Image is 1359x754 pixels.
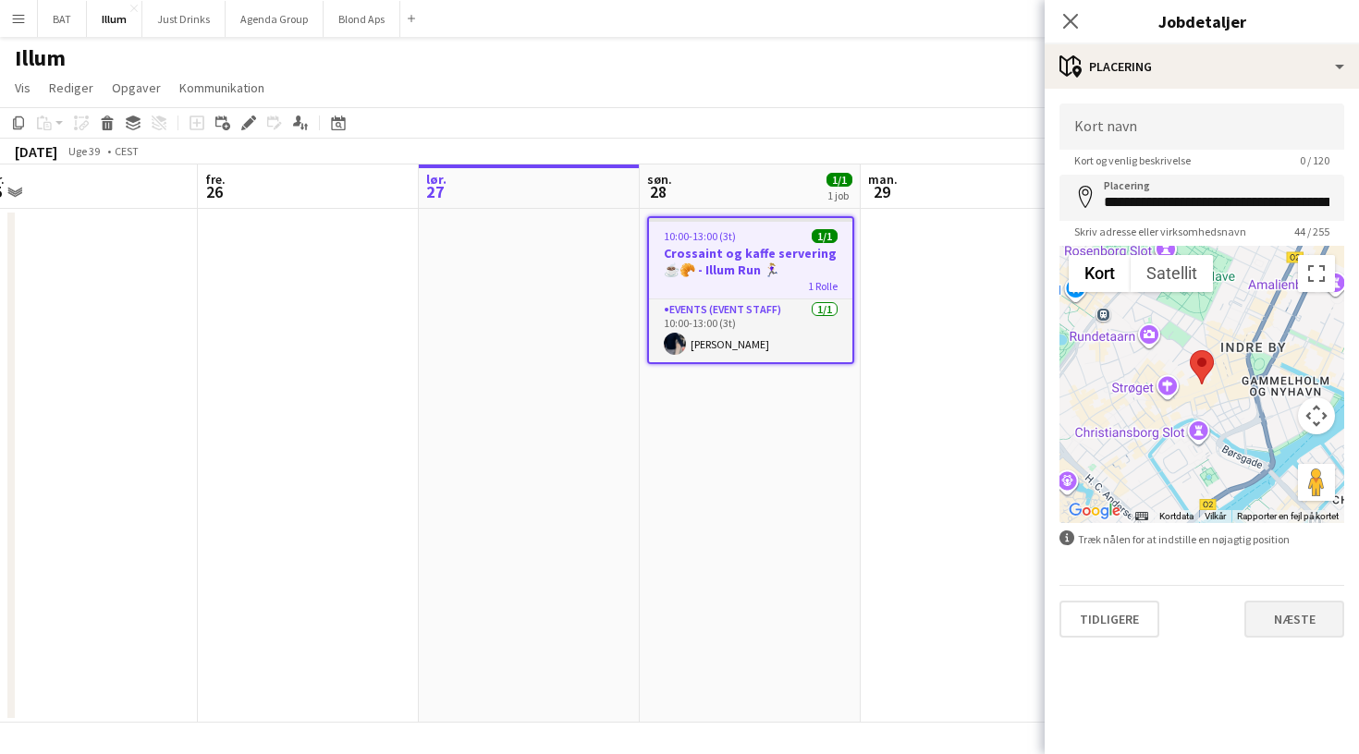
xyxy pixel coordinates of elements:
div: Placering [1045,44,1359,89]
div: CEST [115,144,139,158]
a: Åbn dette området i Google Maps (åbner i et nyt vindue) [1064,499,1125,523]
button: Illum [87,1,142,37]
a: Rapporter en fejl på kortet [1237,511,1339,521]
span: fre. [205,171,226,188]
app-card-role: Events (Event Staff)1/110:00-13:00 (3t)[PERSON_NAME] [649,299,852,362]
a: Opgaver [104,76,168,100]
button: Vis vejkort [1069,255,1131,292]
span: lør. [426,171,447,188]
span: 28 [644,181,672,202]
h3: Crossaint og kaffe servering ☕️🥐 - Illum Run 🏃🏼‍♀️ [649,245,852,278]
button: Slå fuld skærm til/fra [1298,255,1335,292]
button: Styringselement til kortkamera [1298,397,1335,434]
span: Vis [15,79,31,96]
span: 1/1 [826,173,852,187]
span: Skriv adresse eller virksomhedsnavn [1059,225,1261,238]
span: 26 [202,181,226,202]
div: [DATE] [15,142,57,161]
button: Tidligere [1059,601,1159,638]
button: Agenda Group [226,1,324,37]
button: Næste [1244,601,1344,638]
button: Just Drinks [142,1,226,37]
span: 44 / 255 [1279,225,1344,238]
span: 29 [865,181,898,202]
a: Rediger [42,76,101,100]
span: 27 [423,181,447,202]
span: søn. [647,171,672,188]
span: Kort og venlig beskrivelse [1059,153,1206,167]
span: 0 / 120 [1285,153,1344,167]
h1: Illum [15,44,66,72]
span: 1 Rolle [808,279,838,293]
span: man. [868,171,898,188]
button: Blond Aps [324,1,400,37]
app-job-card: 10:00-13:00 (3t)1/1Crossaint og kaffe servering ☕️🥐 - Illum Run 🏃🏼‍♀️1 RolleEvents (Event Staff)1... [647,216,854,364]
span: Rediger [49,79,93,96]
button: Kortdata [1159,510,1194,523]
button: Træk Pegman hen på kortet for at åbne Street View [1298,464,1335,501]
button: Vis satellitbilleder [1131,255,1213,292]
span: Opgaver [112,79,161,96]
img: Google [1064,499,1125,523]
a: Vis [7,76,38,100]
a: Vilkår (åbnes i en ny fane) [1205,511,1226,521]
button: BAT [38,1,87,37]
div: Træk nålen for at indstille en nøjagtig position [1059,530,1344,548]
a: Kommunikation [172,76,272,100]
span: 1/1 [812,229,838,243]
button: Tastaturgenveje [1135,510,1148,523]
span: Kommunikation [179,79,264,96]
span: Uge 39 [61,144,107,158]
span: 10:00-13:00 (3t) [664,229,736,243]
h3: Jobdetaljer [1045,9,1359,33]
div: 1 job [827,188,851,202]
